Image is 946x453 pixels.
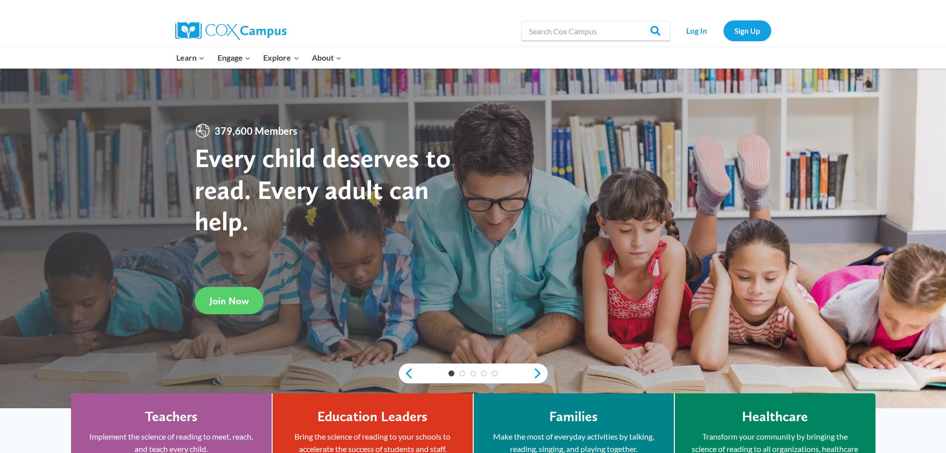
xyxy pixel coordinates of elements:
[176,51,205,64] span: Learn
[521,21,670,41] input: Search Cox Campus
[492,370,498,376] a: 5
[724,20,771,41] a: Sign Up
[549,408,598,425] h4: Families
[263,51,299,64] span: Explore
[211,123,301,139] span: 379,600 Members
[459,370,465,376] a: 2
[317,408,428,425] h4: Education Leaders
[195,142,451,237] strong: Every child deserves to read. Every adult can help.
[481,370,487,376] a: 4
[399,363,548,383] div: content slider buttons
[145,408,198,425] h4: Teachers
[195,287,264,314] a: Join Now
[175,22,287,40] img: Cox Campus
[170,47,348,68] nav: Primary Navigation
[675,20,771,41] nav: Secondary Navigation
[218,51,251,64] span: Engage
[399,367,414,379] a: previous
[533,367,548,379] a: next
[448,370,454,376] a: 1
[675,20,719,41] a: Log In
[210,295,249,307] span: Join Now
[312,51,342,64] span: About
[470,370,476,376] a: 3
[742,408,808,425] h4: Healthcare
